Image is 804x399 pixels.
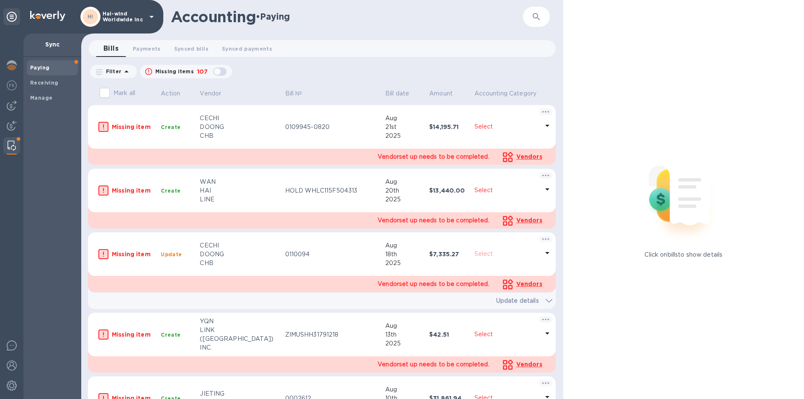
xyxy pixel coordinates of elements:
div: Aug [385,385,423,394]
p: Mark all [113,89,135,98]
b: Paying [30,64,49,71]
p: Vendor set up needs to be completed. [378,152,490,161]
p: Update details [496,296,539,305]
p: Accounting Category [474,89,537,98]
div: CHB [200,131,278,140]
div: 2025 [385,259,423,268]
img: Foreign exchange [7,80,17,90]
p: Hai-wind Worldwide Inc [103,11,144,23]
p: Select [474,186,539,195]
div: JIETING [200,389,278,398]
div: CHB [200,259,278,268]
div: LINK [200,326,278,335]
div: WAN [200,178,278,186]
p: Missing item [112,186,154,195]
span: Bill date [385,89,420,98]
div: DOONG [200,250,278,259]
div: ([GEOGRAPHIC_DATA]) [200,335,278,343]
p: Select [474,330,539,339]
span: Amount [429,89,464,98]
div: DOONG [200,123,278,131]
p: Missing item [112,250,154,258]
p: Vendor set up needs to be completed. [378,216,490,225]
span: Vendors [516,281,542,287]
div: 18th [385,250,423,259]
b: Manage [30,95,52,101]
button: Missing items107 [140,65,232,78]
p: Missing item [112,123,154,131]
div: Aug [385,114,423,123]
div: CECHI [200,241,278,250]
span: Vendors [516,153,542,160]
span: Accounting Category [474,89,548,98]
p: Select [474,122,539,131]
p: Select [474,250,539,258]
h1: Accounting [171,8,256,26]
b: $14,195.71 [429,124,459,130]
p: 0110094 [285,250,379,259]
div: Unpin categories [3,8,20,25]
p: Missing items [155,68,194,75]
p: 0109945-0820 [285,123,379,131]
span: Bill № [285,89,313,98]
div: Aug [385,241,423,250]
b: Create [161,188,180,194]
div: LINE [200,195,278,204]
div: 20th [385,186,423,195]
p: ZIMUSHH31791218 [285,330,379,339]
p: Vendor [200,89,221,98]
div: INC. [200,343,278,352]
p: Vendor set up needs to be completed. [378,280,490,288]
p: 107 [197,67,208,76]
span: Vendor [200,89,232,98]
span: Vendors [516,361,542,368]
p: Amount [429,89,453,98]
b: $13,440.00 [429,187,465,194]
img: Logo [30,11,65,21]
p: Vendor set up needs to be completed. [378,360,490,369]
b: Receiving [30,80,59,86]
div: 13th [385,330,423,339]
span: Synced bills [174,44,209,53]
span: Payments [133,44,161,53]
div: YQN [200,317,278,326]
p: Bill date [385,89,409,98]
b: $7,335.27 [429,251,459,257]
b: $42.51 [429,331,449,338]
div: CECHI [200,114,278,123]
span: Action [161,89,191,98]
h2: • Paying [256,11,290,22]
div: 2025 [385,131,423,140]
span: Synced payments [222,44,272,53]
b: Create [161,332,180,338]
b: Update [161,251,182,257]
p: Sync [30,40,75,49]
div: 21st [385,123,423,131]
div: Aug [385,178,423,186]
span: Vendors [516,217,542,224]
div: 2025 [385,195,423,204]
p: HOLD WHLC115F504313 [285,186,379,195]
p: Missing item [112,330,154,339]
div: HAI [200,186,278,195]
b: HI [88,13,93,20]
p: Action [161,89,180,98]
span: Bills [103,43,119,54]
div: Aug [385,322,423,330]
p: Click on bills to show details [644,250,722,259]
b: Create [161,124,180,130]
div: 2025 [385,339,423,348]
p: Filter [103,68,121,75]
p: Bill № [285,89,302,98]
